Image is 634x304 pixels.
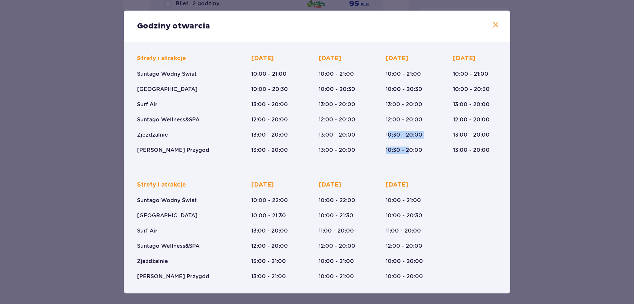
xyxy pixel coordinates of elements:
[386,55,408,63] p: [DATE]
[137,258,168,265] p: Zjeżdżalnie
[386,116,422,123] p: 12:00 - 20:00
[319,227,354,235] p: 11:00 - 20:00
[386,273,423,280] p: 10:00 - 20:00
[319,101,355,108] p: 13:00 - 20:00
[319,273,354,280] p: 10:00 - 21:00
[453,55,475,63] p: [DATE]
[453,116,490,123] p: 12:00 - 20:00
[137,86,197,93] p: [GEOGRAPHIC_DATA]
[386,147,422,154] p: 10:30 - 20:00
[137,212,197,219] p: [GEOGRAPHIC_DATA]
[251,258,286,265] p: 13:00 - 21:00
[386,242,422,250] p: 12:00 - 20:00
[319,258,354,265] p: 10:00 - 21:00
[386,86,422,93] p: 10:00 - 20:30
[319,116,355,123] p: 12:00 - 20:00
[251,55,274,63] p: [DATE]
[319,181,341,189] p: [DATE]
[137,227,158,235] p: Surf Air
[319,242,355,250] p: 12:00 - 20:00
[137,147,209,154] p: [PERSON_NAME] Przygód
[319,147,355,154] p: 13:00 - 20:00
[386,101,422,108] p: 13:00 - 20:00
[453,147,490,154] p: 13:00 - 20:00
[251,131,288,139] p: 13:00 - 20:00
[137,101,158,108] p: Surf Air
[386,70,421,78] p: 10:00 - 21:00
[137,21,210,31] p: Godziny otwarcia
[251,147,288,154] p: 13:00 - 20:00
[319,70,354,78] p: 10:00 - 21:00
[137,116,199,123] p: Suntago Wellness&SPA
[453,86,490,93] p: 10:00 - 20:30
[386,131,422,139] p: 10:30 - 20:00
[137,55,186,63] p: Strefy i atrakcje
[386,197,421,204] p: 10:00 - 21:00
[453,101,490,108] p: 13:00 - 20:00
[137,70,197,78] p: Suntago Wodny Świat
[319,131,355,139] p: 13:00 - 20:00
[137,181,186,189] p: Strefy i atrakcje
[251,70,287,78] p: 10:00 - 21:00
[386,181,408,189] p: [DATE]
[137,131,168,139] p: Zjeżdżalnie
[251,227,288,235] p: 13:00 - 20:00
[251,101,288,108] p: 13:00 - 20:00
[251,273,286,280] p: 13:00 - 21:00
[453,131,490,139] p: 13:00 - 20:00
[319,212,353,219] p: 10:00 - 21:30
[386,227,421,235] p: 11:00 - 20:00
[251,212,286,219] p: 10:00 - 21:30
[386,212,422,219] p: 10:00 - 20:30
[386,258,423,265] p: 10:00 - 20:00
[251,181,274,189] p: [DATE]
[251,116,288,123] p: 12:00 - 20:00
[137,242,199,250] p: Suntago Wellness&SPA
[319,55,341,63] p: [DATE]
[137,273,209,280] p: [PERSON_NAME] Przygód
[319,197,355,204] p: 10:00 - 22:00
[453,70,488,78] p: 10:00 - 21:00
[251,86,288,93] p: 10:00 - 20:30
[251,242,288,250] p: 12:00 - 20:00
[319,86,355,93] p: 10:00 - 20:30
[251,197,288,204] p: 10:00 - 22:00
[137,197,197,204] p: Suntago Wodny Świat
